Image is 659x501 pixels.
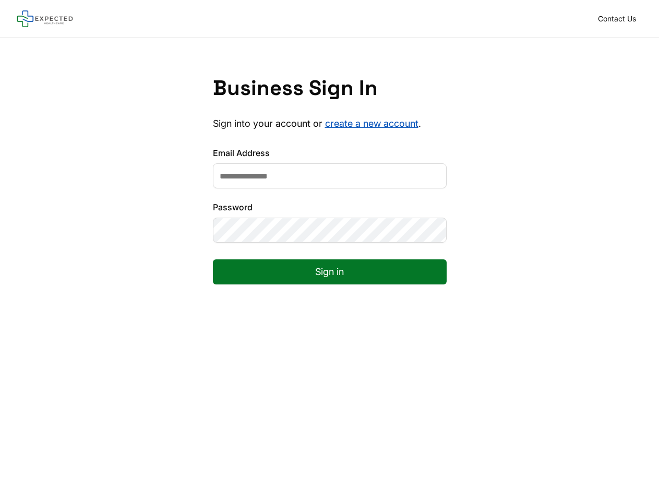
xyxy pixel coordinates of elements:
h1: Business Sign In [213,76,447,101]
a: create a new account [325,118,418,129]
label: Password [213,201,447,213]
label: Email Address [213,147,447,159]
button: Sign in [213,259,447,284]
p: Sign into your account or . [213,117,447,130]
a: Contact Us [592,11,642,26]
